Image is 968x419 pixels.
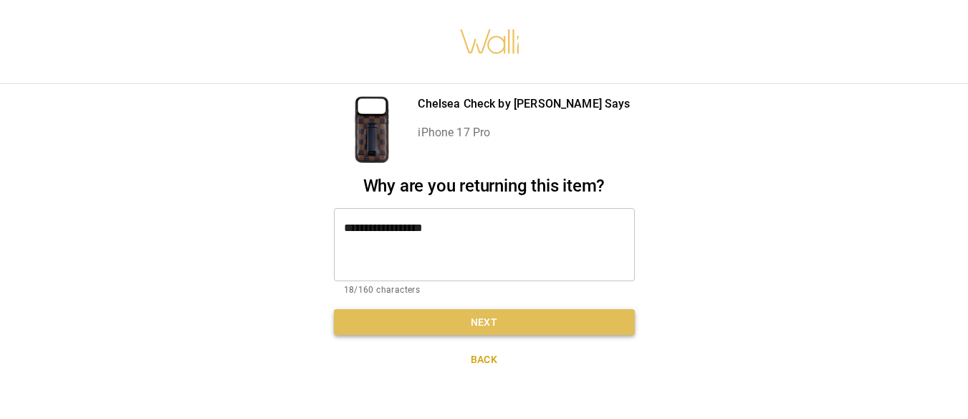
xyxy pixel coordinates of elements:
button: Next [334,309,635,336]
img: walli-inc.myshopify.com [459,11,521,72]
p: 18/160 characters [344,283,625,298]
p: iPhone 17 Pro [418,124,630,141]
button: Back [334,347,635,373]
p: Chelsea Check by [PERSON_NAME] Says [418,95,630,113]
h2: Why are you returning this item? [334,176,635,197]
